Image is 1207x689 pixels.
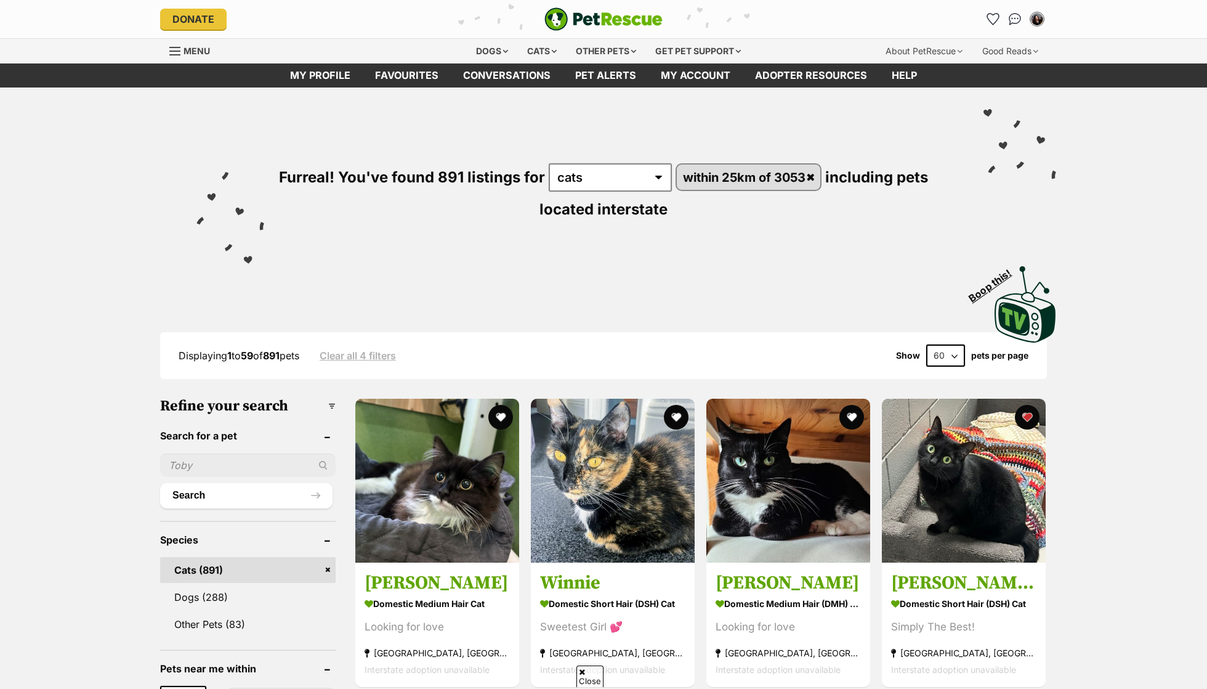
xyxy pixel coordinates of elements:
strong: 59 [241,349,253,362]
a: My profile [278,63,363,88]
a: Winnie Domestic Short Hair (DSH) Cat Sweetest Girl 💕 [GEOGRAPHIC_DATA], [GEOGRAPHIC_DATA] Interst... [531,563,695,688]
img: logo-e224e6f780fb5917bec1dbf3a21bbac754714ae5b6737aabdf751b685950b380.svg [544,7,663,31]
span: Furreal! You've found 891 listings for [279,168,545,186]
div: Cats [519,39,565,63]
img: Morticia! - Domestic Short Hair (DSH) Cat [882,399,1046,563]
a: [PERSON_NAME] Domestic Medium Hair (DMH) Cat Looking for love [GEOGRAPHIC_DATA], [GEOGRAPHIC_DATA... [706,563,870,688]
img: Hallie - Domestic Medium Hair Cat [355,399,519,563]
header: Species [160,534,336,545]
a: Favourites [983,9,1003,29]
a: Pet alerts [563,63,648,88]
strong: Domestic Short Hair (DSH) Cat [540,595,685,613]
div: Looking for love [716,619,861,636]
strong: [GEOGRAPHIC_DATA], [GEOGRAPHIC_DATA] [365,645,510,662]
div: About PetRescue [877,39,971,63]
span: Menu [184,46,210,56]
span: including pets located interstate [539,168,928,218]
a: My account [648,63,743,88]
div: Other pets [567,39,645,63]
span: Interstate adoption unavailable [365,665,490,675]
img: Duong Do (Freya) profile pic [1031,13,1043,25]
button: favourite [488,405,513,430]
a: Conversations [1005,9,1025,29]
strong: [GEOGRAPHIC_DATA], [GEOGRAPHIC_DATA] [891,645,1036,662]
span: Interstate adoption unavailable [540,665,665,675]
a: Menu [169,39,219,61]
div: Looking for love [365,619,510,636]
strong: 1 [227,349,232,362]
input: Toby [160,454,336,477]
a: Clear all 4 filters [320,350,396,361]
a: conversations [451,63,563,88]
div: Get pet support [647,39,749,63]
div: Good Reads [974,39,1047,63]
strong: Domestic Short Hair (DSH) Cat [891,595,1036,613]
strong: Domestic Medium Hair (DMH) Cat [716,595,861,613]
a: [PERSON_NAME] Domestic Medium Hair Cat Looking for love [GEOGRAPHIC_DATA], [GEOGRAPHIC_DATA] Inte... [355,563,519,688]
a: Boop this! [995,255,1056,345]
strong: Domestic Medium Hair Cat [365,595,510,613]
span: Interstate adoption unavailable [716,665,841,675]
img: Winnie - Domestic Short Hair (DSH) Cat [531,399,695,563]
header: Pets near me within [160,663,336,674]
header: Search for a pet [160,430,336,441]
span: Displaying to of pets [179,349,299,362]
a: [PERSON_NAME]! Domestic Short Hair (DSH) Cat Simply The Best! [GEOGRAPHIC_DATA], [GEOGRAPHIC_DATA... [882,563,1046,688]
button: favourite [1015,405,1039,430]
img: PetRescue TV logo [995,266,1056,343]
img: chat-41dd97257d64d25036548639549fe6c8038ab92f7586957e7f3b1b290dea8141.svg [1009,13,1022,25]
h3: Refine your search [160,397,336,415]
a: within 25km of 3053 [677,165,820,190]
div: Sweetest Girl 💕 [540,619,685,636]
button: My account [1027,9,1047,29]
span: Close [576,666,603,687]
a: Other Pets (83) [160,611,336,637]
div: Dogs [467,39,517,63]
strong: [GEOGRAPHIC_DATA], [GEOGRAPHIC_DATA] [540,645,685,662]
ul: Account quick links [983,9,1047,29]
button: favourite [664,405,688,430]
h3: [PERSON_NAME] [365,572,510,595]
button: Search [160,483,333,508]
h3: [PERSON_NAME]! [891,572,1036,595]
a: PetRescue [544,7,663,31]
span: Show [896,351,920,361]
a: Adopter resources [743,63,879,88]
a: Dogs (288) [160,584,336,610]
strong: 891 [263,349,280,362]
a: Donate [160,9,227,30]
a: Help [879,63,929,88]
span: Boop this! [967,259,1023,304]
img: Stella - Domestic Medium Hair (DMH) Cat [706,399,870,563]
a: Favourites [363,63,451,88]
button: favourite [839,405,864,430]
h3: [PERSON_NAME] [716,572,861,595]
div: Simply The Best! [891,619,1036,636]
label: pets per page [971,351,1028,361]
a: Cats (891) [160,557,336,583]
strong: [GEOGRAPHIC_DATA], [GEOGRAPHIC_DATA] [716,645,861,662]
span: Interstate adoption unavailable [891,665,1016,675]
h3: Winnie [540,572,685,595]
